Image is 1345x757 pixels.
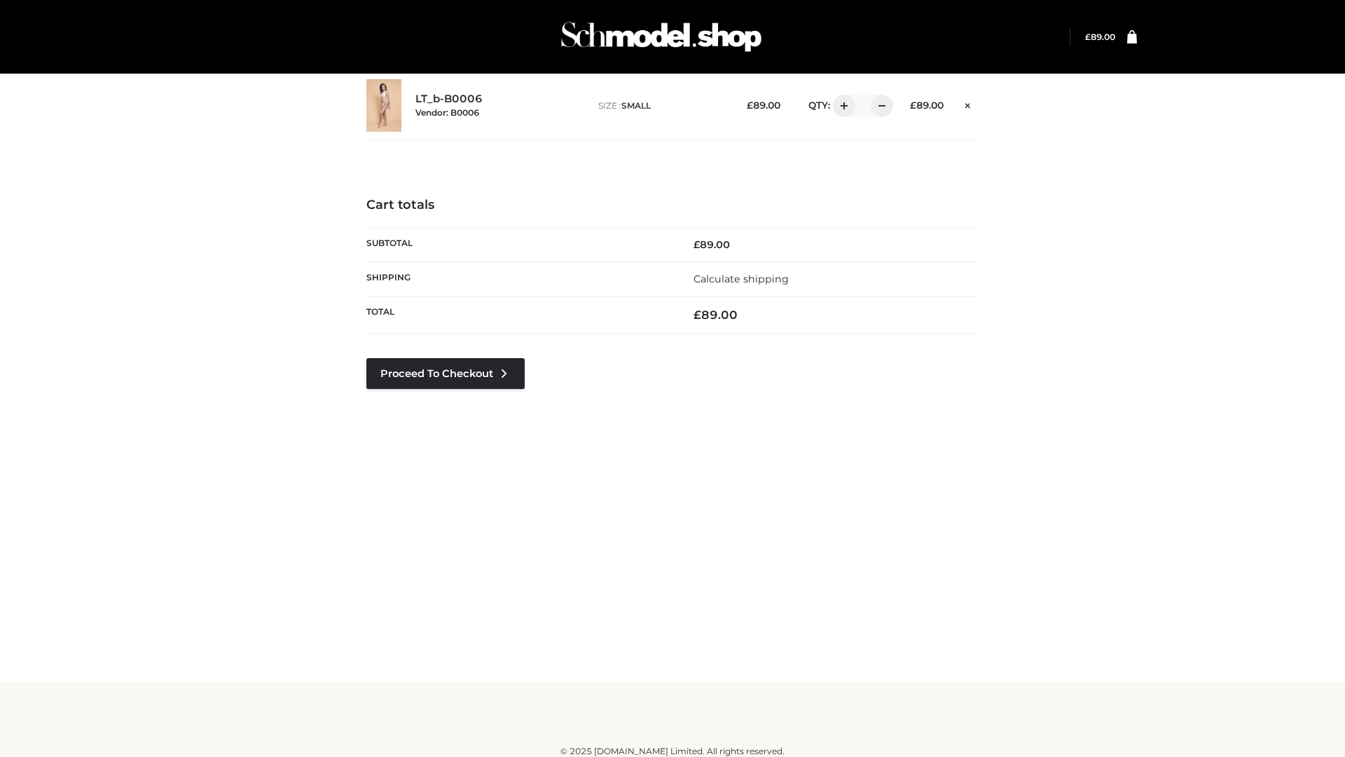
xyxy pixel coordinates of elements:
img: LT_b-B0006 - SMALL [366,79,401,132]
bdi: 89.00 [747,100,780,111]
bdi: 89.00 [694,308,738,322]
p: size : [598,100,725,112]
a: £89.00 [1085,32,1115,42]
span: £ [910,100,916,111]
th: Subtotal [366,227,672,261]
span: SMALL [621,100,651,111]
small: Vendor: B0006 [415,107,479,118]
a: Remove this item [958,95,979,113]
img: Schmodel Admin 964 [556,9,766,64]
a: LT_b-B0006 [415,93,483,106]
h4: Cart totals [366,198,979,213]
span: £ [694,308,701,322]
span: £ [1085,32,1091,42]
span: £ [747,100,753,111]
span: £ [694,238,700,251]
div: QTY: [794,95,888,117]
a: Calculate shipping [694,273,789,285]
bdi: 89.00 [910,100,944,111]
bdi: 89.00 [694,238,730,251]
a: Proceed to Checkout [366,358,525,389]
th: Total [366,296,672,334]
th: Shipping [366,261,672,296]
bdi: 89.00 [1085,32,1115,42]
